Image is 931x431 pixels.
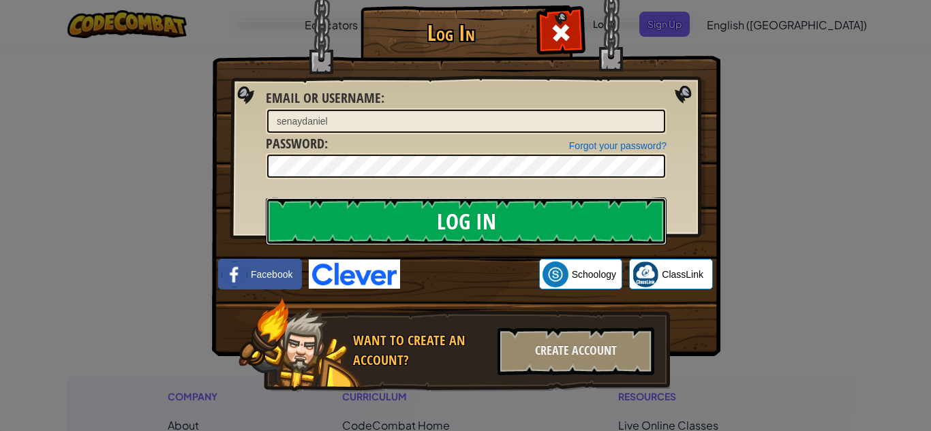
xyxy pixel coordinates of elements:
input: Log In [266,197,667,245]
iframe: Sign in with Google Button [400,259,539,289]
span: Schoology [572,268,616,281]
img: schoology.png [543,261,568,287]
label: : [266,89,384,108]
img: facebook_small.png [222,261,247,287]
h1: Log In [364,21,538,45]
div: Want to create an account? [353,331,489,370]
img: clever-logo-blue.png [309,259,400,289]
span: Password [266,134,324,153]
span: ClassLink [662,268,703,281]
span: Facebook [251,268,292,281]
a: Forgot your password? [569,140,667,151]
div: Create Account [498,328,654,375]
img: classlink-logo-small.png [632,261,658,287]
span: Email or Username [266,89,381,107]
label: : [266,134,328,154]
